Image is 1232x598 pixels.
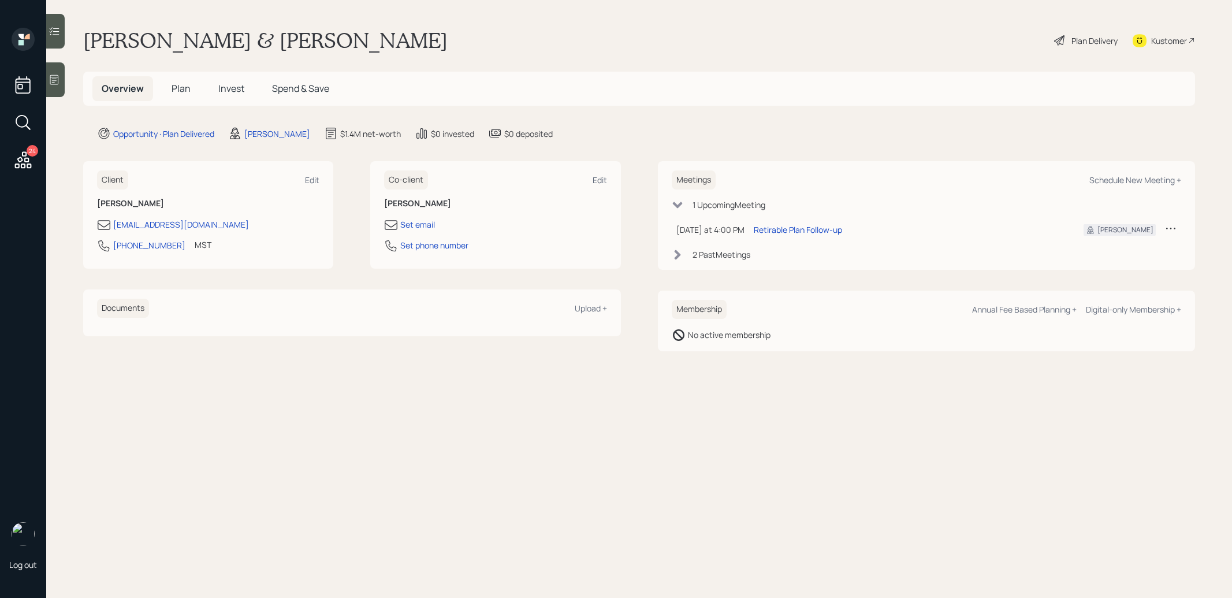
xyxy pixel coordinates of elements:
div: Log out [9,559,37,570]
div: [PHONE_NUMBER] [113,239,185,251]
div: Retirable Plan Follow-up [754,224,842,236]
div: Upload + [575,303,607,314]
div: [DATE] at 4:00 PM [676,224,745,236]
span: Invest [218,82,244,95]
div: $0 deposited [504,128,553,140]
div: MST [195,239,211,251]
div: Plan Delivery [1071,35,1118,47]
div: No active membership [688,329,771,341]
div: 2 Past Meeting s [693,248,750,261]
span: Spend & Save [272,82,329,95]
h1: [PERSON_NAME] & [PERSON_NAME] [83,28,448,53]
h6: Client [97,170,128,190]
div: 24 [27,145,38,157]
div: Annual Fee Based Planning + [972,304,1077,315]
h6: Documents [97,299,149,318]
div: 1 Upcoming Meeting [693,199,765,211]
span: Plan [172,82,191,95]
div: [PERSON_NAME] [1097,225,1153,235]
div: Schedule New Meeting + [1089,174,1181,185]
img: treva-nostdahl-headshot.png [12,522,35,545]
div: Edit [593,174,607,185]
h6: [PERSON_NAME] [97,199,319,209]
div: Digital-only Membership + [1086,304,1181,315]
h6: Co-client [384,170,428,190]
div: Set email [400,218,435,231]
div: $1.4M net-worth [340,128,401,140]
h6: [PERSON_NAME] [384,199,606,209]
div: $0 invested [431,128,474,140]
div: [EMAIL_ADDRESS][DOMAIN_NAME] [113,218,249,231]
span: Overview [102,82,144,95]
div: Set phone number [400,239,468,251]
div: Edit [305,174,319,185]
h6: Meetings [672,170,716,190]
h6: Membership [672,300,727,319]
div: Opportunity · Plan Delivered [113,128,214,140]
div: Kustomer [1151,35,1187,47]
div: [PERSON_NAME] [244,128,310,140]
